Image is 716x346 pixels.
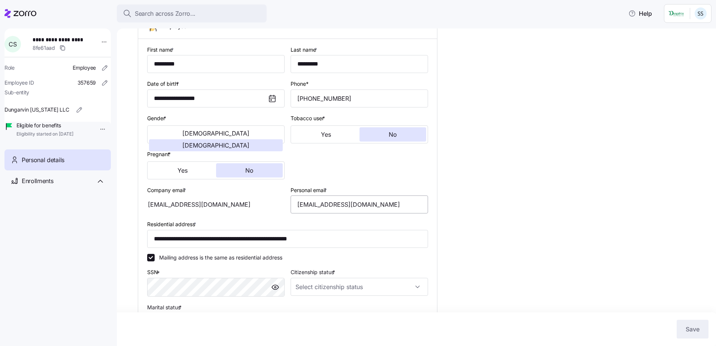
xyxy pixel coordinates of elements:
span: 357659 [78,79,96,86]
span: [DEMOGRAPHIC_DATA] [182,142,249,148]
label: First name [147,46,175,54]
span: C S [9,41,16,47]
label: Personal email [291,186,328,194]
label: Citizenship status [291,268,337,276]
label: Residential address [147,220,198,228]
span: Eligibility started on [DATE] [16,131,73,137]
span: Role [4,64,15,72]
span: [DEMOGRAPHIC_DATA] [182,130,249,136]
span: Dungarvin [US_STATE] LLC [4,106,69,113]
img: b3a65cbeab486ed89755b86cd886e362 [695,7,707,19]
span: Sub-entity [4,89,29,96]
label: Pregnant [147,150,172,158]
span: Enrollments [22,176,53,186]
label: Mailing address is the same as residential address [155,254,282,261]
span: Help [628,9,652,18]
input: Select citizenship status [291,278,428,296]
label: Phone* [291,80,309,88]
span: Yes [321,131,331,137]
span: Yes [178,167,188,173]
button: Search across Zorro... [117,4,267,22]
span: Save [686,325,700,334]
input: Email [291,195,428,213]
label: Tobacco user [291,114,327,122]
span: Eligible for benefits [16,122,73,129]
span: Employee [73,64,96,72]
input: Phone [291,89,428,107]
span: 8fe61aad [33,44,55,52]
label: Gender [147,114,168,122]
button: Help [622,6,658,21]
span: Personal details [22,155,64,165]
label: SSN [147,268,161,276]
button: Save [677,320,709,339]
label: Date of birth [147,80,180,88]
label: Marital status [147,303,183,312]
label: Last name [291,46,319,54]
span: No [389,131,397,137]
label: Company email [147,186,188,194]
img: Employer logo [669,9,684,18]
span: Search across Zorro... [135,9,195,18]
span: No [245,167,254,173]
span: Employee ID [4,79,34,86]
